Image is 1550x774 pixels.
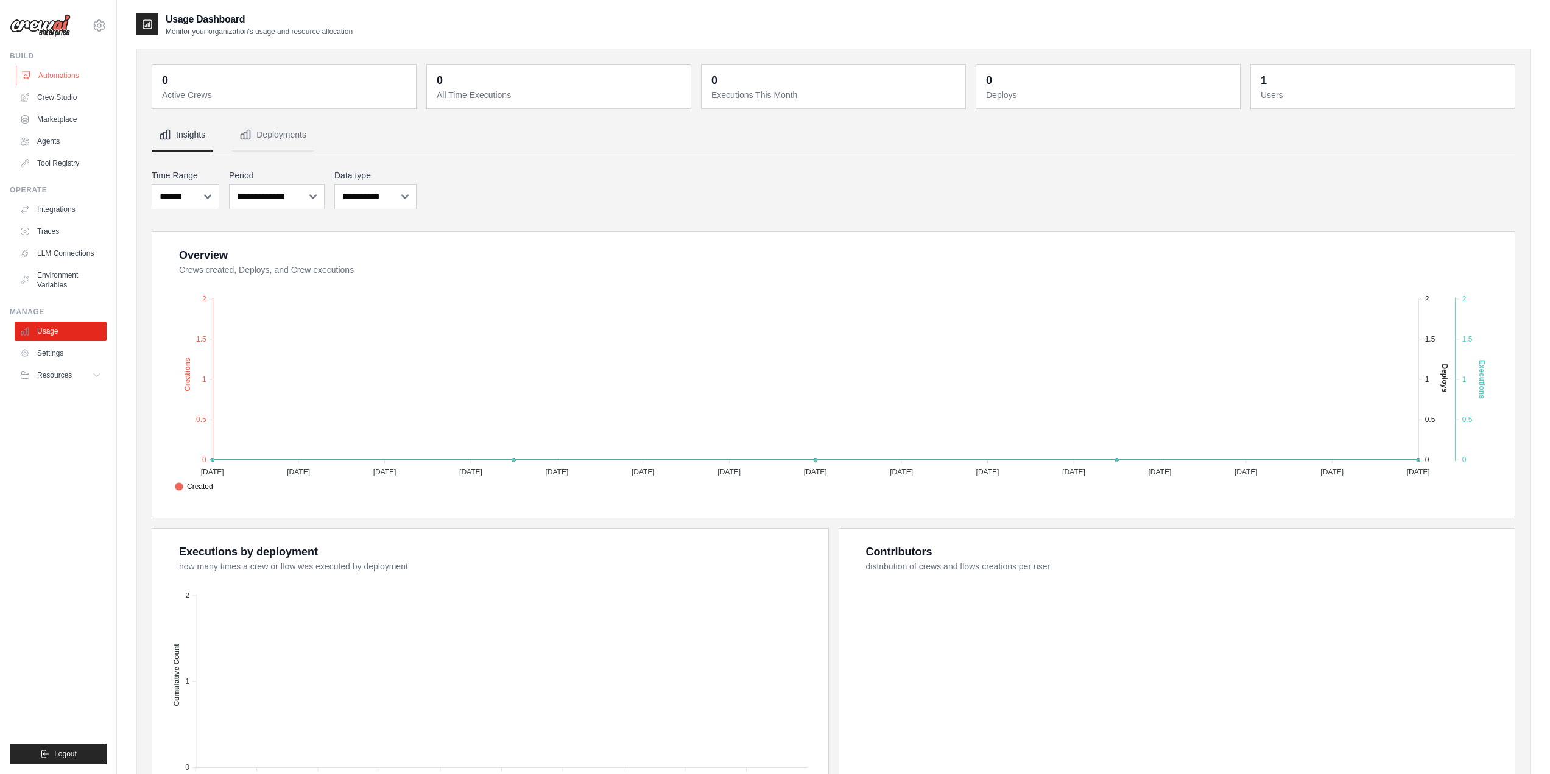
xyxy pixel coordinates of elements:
[10,51,107,61] div: Build
[166,12,353,27] h2: Usage Dashboard
[1261,89,1507,101] dt: Users
[196,415,206,424] tspan: 0.5
[185,763,189,772] tspan: 0
[866,543,932,560] div: Contributors
[162,72,168,89] div: 0
[1261,72,1267,89] div: 1
[15,266,107,295] a: Environment Variables
[15,153,107,173] a: Tool Registry
[15,222,107,241] a: Traces
[152,119,213,152] button: Insights
[202,456,206,464] tspan: 0
[10,14,71,37] img: Logo
[334,169,417,181] label: Data type
[1425,375,1429,384] tspan: 1
[804,468,827,476] tspan: [DATE]
[437,89,683,101] dt: All Time Executions
[1462,295,1467,303] tspan: 2
[196,335,206,343] tspan: 1.5
[15,244,107,263] a: LLM Connections
[986,89,1233,101] dt: Deploys
[632,468,655,476] tspan: [DATE]
[1462,415,1473,424] tspan: 0.5
[10,307,107,317] div: Manage
[1235,468,1258,476] tspan: [DATE]
[10,744,107,764] button: Logout
[166,27,353,37] p: Monitor your organization's usage and resource allocation
[1148,468,1171,476] tspan: [DATE]
[459,468,482,476] tspan: [DATE]
[1462,375,1467,384] tspan: 1
[1478,360,1486,399] text: Executions
[1462,335,1473,343] tspan: 1.5
[1462,456,1467,464] tspan: 0
[1407,468,1430,476] tspan: [DATE]
[711,89,958,101] dt: Executions This Month
[201,468,224,476] tspan: [DATE]
[15,322,107,341] a: Usage
[1425,335,1436,343] tspan: 1.5
[15,110,107,129] a: Marketplace
[202,375,206,384] tspan: 1
[15,365,107,385] button: Resources
[15,88,107,107] a: Crew Studio
[545,468,568,476] tspan: [DATE]
[172,644,181,706] text: Cumulative Count
[1425,456,1429,464] tspan: 0
[890,468,913,476] tspan: [DATE]
[866,560,1501,572] dt: distribution of crews and flows creations per user
[986,72,992,89] div: 0
[1320,468,1344,476] tspan: [DATE]
[152,169,219,181] label: Time Range
[1425,295,1429,303] tspan: 2
[175,481,213,492] span: Created
[976,468,999,476] tspan: [DATE]
[1062,468,1085,476] tspan: [DATE]
[202,295,206,303] tspan: 2
[179,543,318,560] div: Executions by deployment
[232,119,314,152] button: Deployments
[717,468,741,476] tspan: [DATE]
[179,560,814,572] dt: how many times a crew or flow was executed by deployment
[179,247,228,264] div: Overview
[152,119,1515,152] nav: Tabs
[15,132,107,151] a: Agents
[162,89,409,101] dt: Active Crews
[37,370,72,380] span: Resources
[183,357,192,392] text: Creations
[10,185,107,195] div: Operate
[1425,415,1436,424] tspan: 0.5
[15,343,107,363] a: Settings
[185,591,189,600] tspan: 2
[373,468,396,476] tspan: [DATE]
[229,169,325,181] label: Period
[16,66,108,85] a: Automations
[1440,364,1449,392] text: Deploys
[179,264,1500,276] dt: Crews created, Deploys, and Crew executions
[15,200,107,219] a: Integrations
[437,72,443,89] div: 0
[54,749,77,759] span: Logout
[711,72,717,89] div: 0
[287,468,310,476] tspan: [DATE]
[185,677,189,686] tspan: 1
